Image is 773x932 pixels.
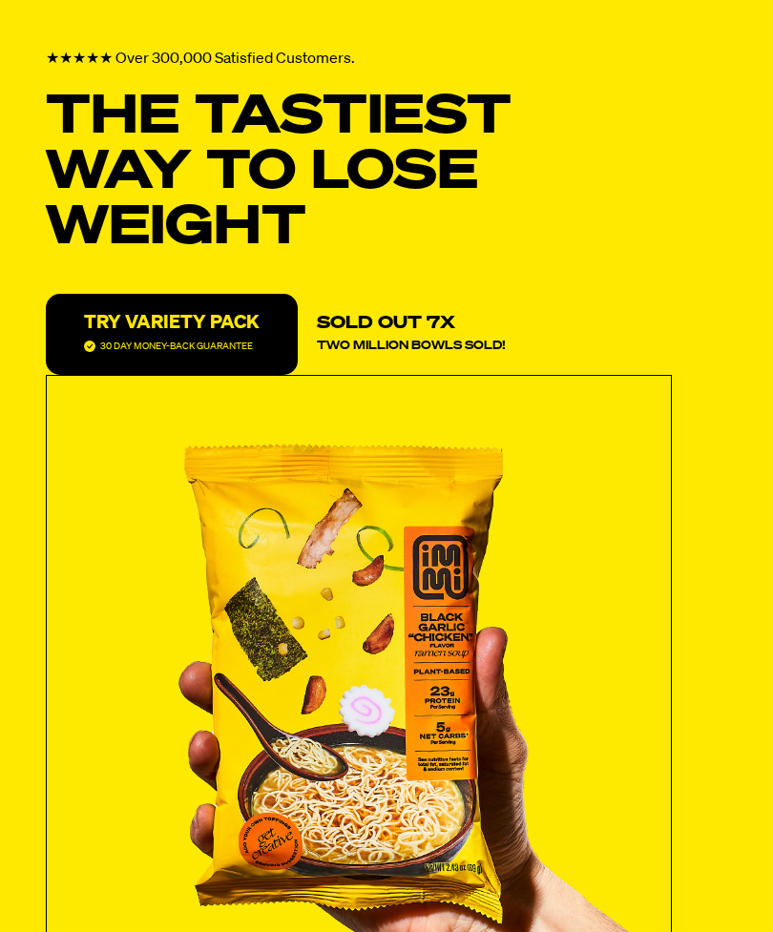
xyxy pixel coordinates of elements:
p: TRY VARIETY PACK [84,313,260,332]
button: TRY VARIETY PACK30 DAY MONEY-BACK GUARANTEE [46,294,298,375]
p: TWO MILLION BOWLS SOLD! [317,335,506,358]
p: ★★★★★ Over 300,000 Satisfied Customers. [46,48,355,71]
h1: THE TASTIEST WAY TO LOSE WEIGHT [46,90,660,256]
p: SOLD OUT 7X [317,312,455,335]
p: 30 DAY MONEY-BACK GUARANTEE [100,337,253,356]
